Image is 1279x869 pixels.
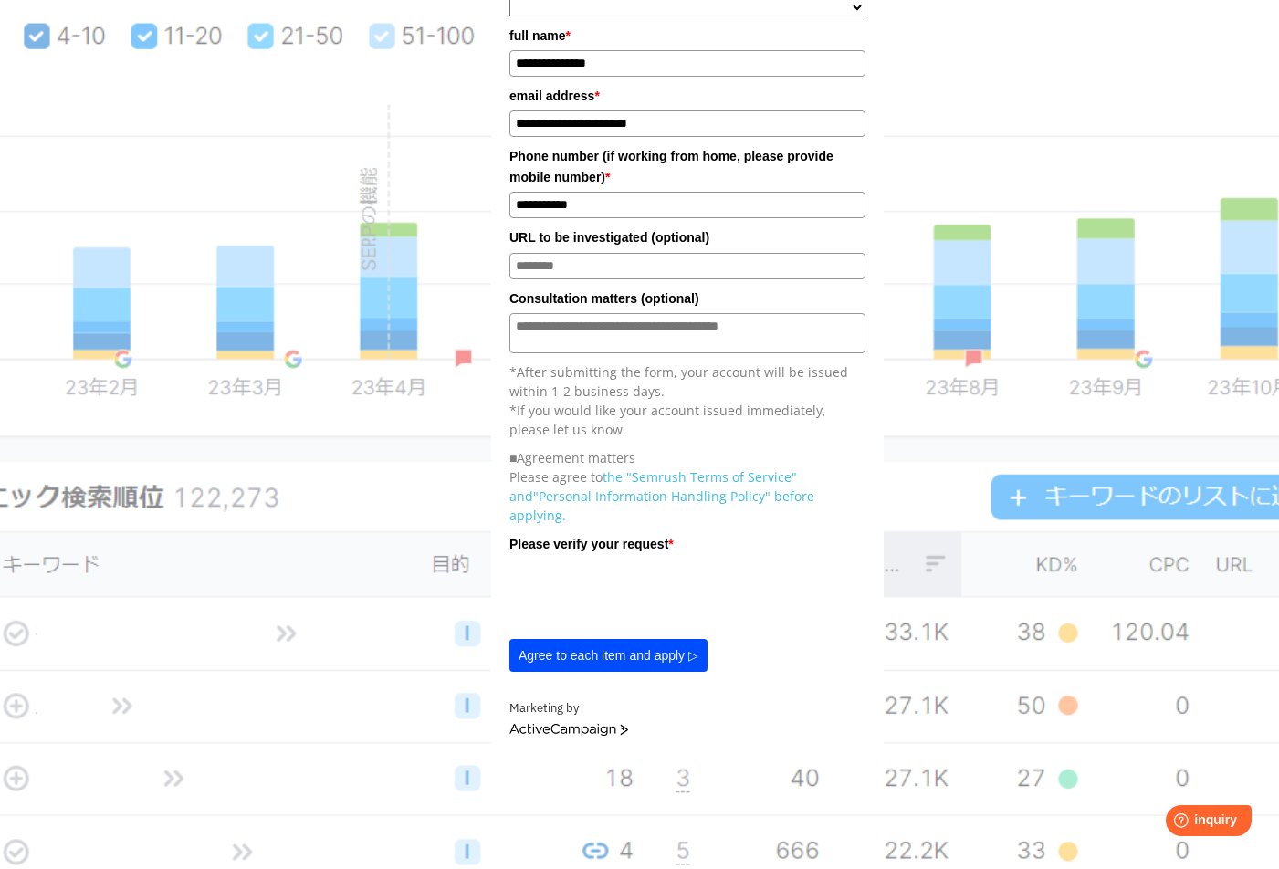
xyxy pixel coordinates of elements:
[509,149,833,183] font: Phone number (if working from home, please provide mobile number)
[509,230,709,245] font: URL to be investigated (optional)
[509,449,635,466] font: ■Agreement matters
[509,28,565,43] font: full name
[509,468,797,505] a: the "Semrush Terms of Service" and
[509,537,668,551] font: Please verify your request
[509,487,814,524] a: "Personal Information Handling Policy" before applying.
[519,648,698,663] font: Agree to each item and apply ▷
[509,468,603,486] font: Please agree to
[509,402,826,438] font: *If you would like your account issued immediately, please let us know.
[509,363,848,400] font: *After submitting the form, your account will be issued within 1-2 business days.
[509,89,594,103] font: email address
[509,639,708,672] button: Agree to each item and apply ▷
[1117,798,1259,849] iframe: Help widget launcher
[509,559,787,630] iframe: reCAPTCHA
[509,291,699,306] font: Consultation matters (optional)
[509,700,579,716] font: Marketing by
